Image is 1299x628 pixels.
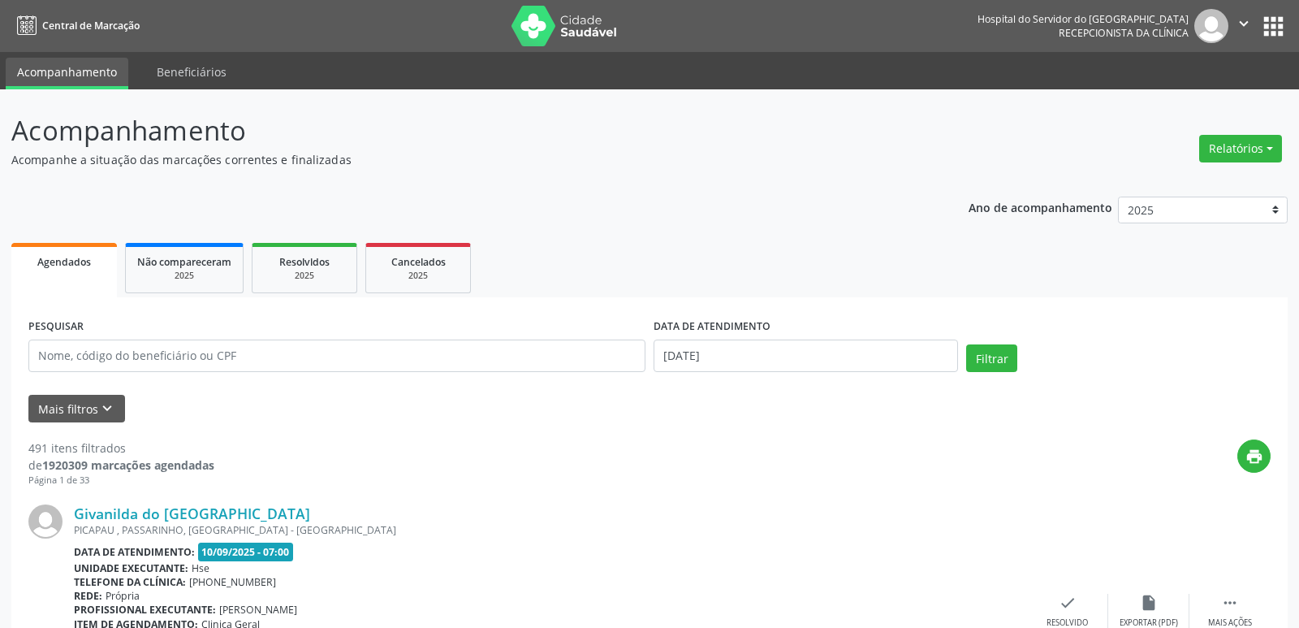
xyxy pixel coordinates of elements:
b: Unidade executante: [74,561,188,575]
b: Data de atendimento: [74,545,195,559]
b: Telefone da clínica: [74,575,186,589]
b: Profissional executante: [74,603,216,617]
div: Hospital do Servidor do [GEOGRAPHIC_DATA] [977,12,1189,26]
div: PICAPAU , PASSARINHO, [GEOGRAPHIC_DATA] - [GEOGRAPHIC_DATA] [74,523,1027,537]
a: Acompanhamento [6,58,128,89]
a: Givanilda do [GEOGRAPHIC_DATA] [74,505,310,522]
input: Selecione um intervalo [654,340,958,372]
button: print [1237,440,1271,473]
span: [PERSON_NAME] [219,603,297,617]
div: 2025 [378,270,459,282]
span: Hse [192,561,209,575]
label: PESQUISAR [28,314,84,340]
span: Recepcionista da clínica [1059,26,1189,40]
div: 491 itens filtrados [28,440,214,457]
button: Mais filtroskeyboard_arrow_down [28,395,125,423]
p: Acompanhamento [11,110,904,151]
input: Nome, código do beneficiário ou CPF [28,340,645,372]
p: Ano de acompanhamento [969,197,1112,217]
button: Relatórios [1199,135,1282,162]
span: Própria [106,589,140,603]
span: Não compareceram [137,255,231,269]
a: Beneficiários [145,58,238,86]
i: keyboard_arrow_down [98,400,116,418]
i: insert_drive_file [1140,594,1158,612]
div: Página 1 de 33 [28,474,214,487]
span: 10/09/2025 - 07:00 [198,543,294,561]
i: print [1245,448,1263,466]
div: 2025 [137,270,231,282]
i: check [1059,594,1077,612]
a: Central de Marcação [11,12,140,39]
div: 2025 [264,270,345,282]
i:  [1235,15,1253,32]
img: img [28,505,63,539]
span: Agendados [37,255,91,269]
div: de [28,457,214,474]
button: apps [1259,12,1288,41]
strong: 1920309 marcações agendadas [42,457,214,473]
img: img [1194,9,1228,43]
span: Resolvidos [279,255,330,269]
button: Filtrar [966,344,1017,372]
i:  [1221,594,1239,612]
button:  [1228,9,1259,43]
label: DATA DE ATENDIMENTO [654,314,770,340]
span: Cancelados [391,255,446,269]
b: Rede: [74,589,102,603]
span: Central de Marcação [42,19,140,32]
p: Acompanhe a situação das marcações correntes e finalizadas [11,151,904,168]
span: [PHONE_NUMBER] [189,575,276,589]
